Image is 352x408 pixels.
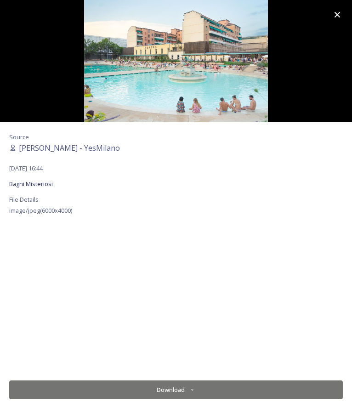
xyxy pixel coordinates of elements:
span: [PERSON_NAME] - YesMilano [19,142,120,153]
span: Source [9,133,29,141]
span: Bagni Misteriosi [9,180,53,188]
button: Download [9,380,343,399]
span: image/jpeg ( 6000 x 4000 ) [9,206,72,215]
span: File Details [9,195,39,204]
span: [DATE] 16:44 [9,164,43,172]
